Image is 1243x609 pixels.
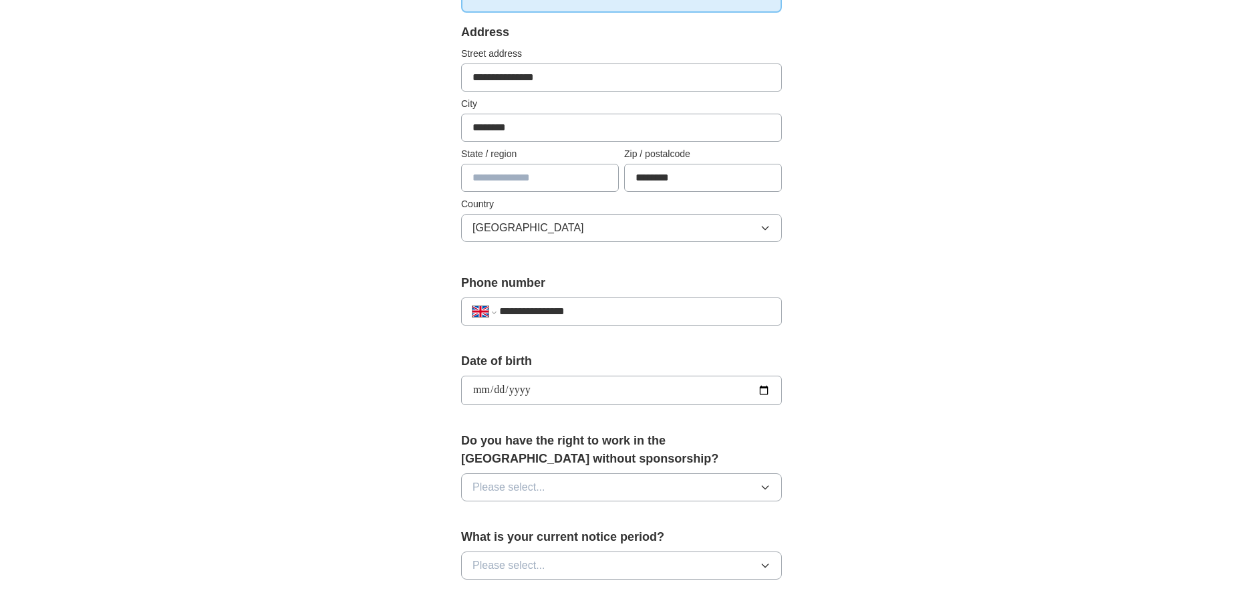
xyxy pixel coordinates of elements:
[472,479,545,495] span: Please select...
[461,473,782,501] button: Please select...
[624,147,782,161] label: Zip / postalcode
[461,214,782,242] button: [GEOGRAPHIC_DATA]
[472,558,545,574] span: Please select...
[461,352,782,370] label: Date of birth
[461,147,619,161] label: State / region
[461,97,782,111] label: City
[461,47,782,61] label: Street address
[461,528,782,546] label: What is your current notice period?
[461,197,782,211] label: Country
[461,552,782,580] button: Please select...
[461,23,782,41] div: Address
[461,274,782,292] label: Phone number
[472,220,584,236] span: [GEOGRAPHIC_DATA]
[461,432,782,468] label: Do you have the right to work in the [GEOGRAPHIC_DATA] without sponsorship?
